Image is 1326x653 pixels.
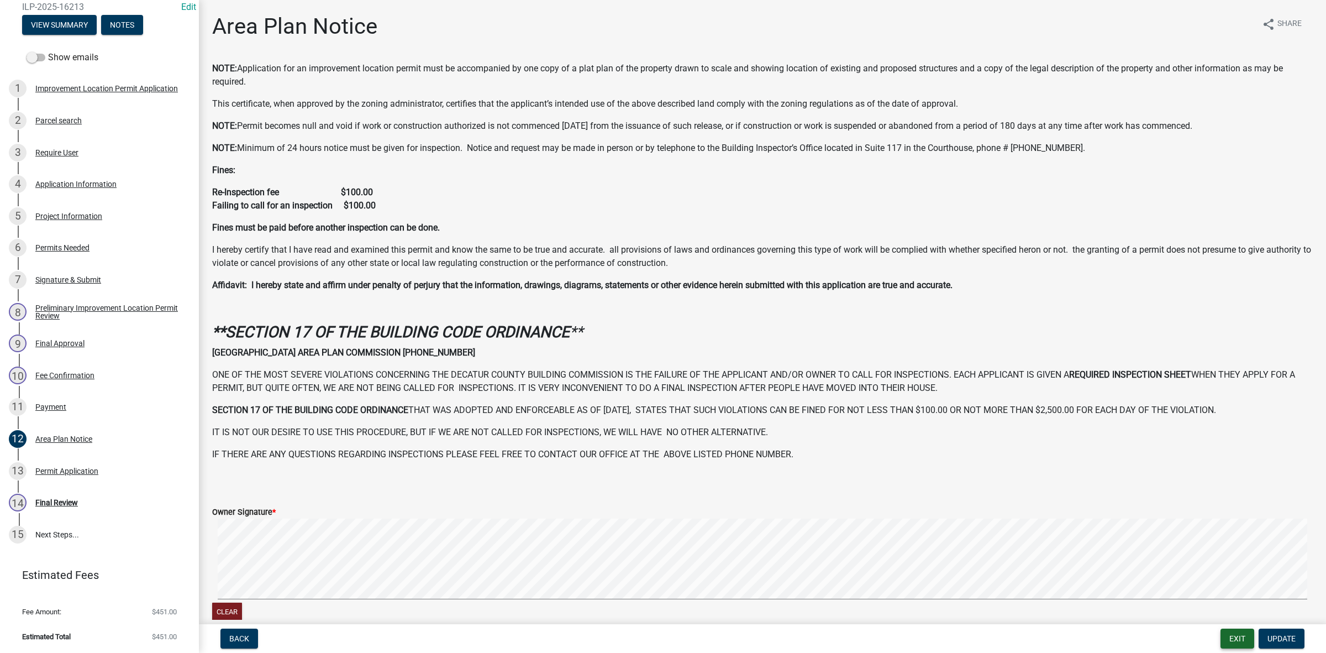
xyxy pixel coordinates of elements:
[212,243,1313,270] p: I hereby certify that I have read and examined this permit and know the same to be true and accur...
[212,187,373,197] strong: Re-Inspection fee $100.00
[35,403,66,411] div: Payment
[212,404,1313,417] p: THAT WAS ADOPTED AND ENFORCEABLE AS OF [DATE], STATES THAT SUCH VIOLATIONS CAN BE FINED FOR NOT L...
[1069,369,1191,380] strong: REQUIRED INSPECTION SHEET
[1277,18,1302,31] span: Share
[152,608,177,615] span: $451.00
[212,165,235,175] strong: Fines:
[212,142,1313,155] p: Minimum of 24 hours notice must be given for inspection. Notice and request may be made in person...
[22,15,97,35] button: View Summary
[35,339,85,347] div: Final Approval
[9,335,27,352] div: 9
[9,144,27,161] div: 3
[9,175,27,193] div: 4
[212,13,377,40] h1: Area Plan Notice
[212,509,276,516] label: Owner Signature
[212,280,953,290] strong: Affidavit: I hereby state and affirm under penalty of perjury that the information, drawings, dia...
[35,304,181,320] div: Preliminary Improvement Location Permit Review
[35,149,78,156] div: Require User
[212,63,237,74] strong: NOTE:
[22,633,71,640] span: Estimated Total
[35,212,102,220] div: Project Information
[152,633,177,640] span: $451.00
[9,494,27,511] div: 14
[9,430,27,448] div: 12
[35,276,101,284] div: Signature & Submit
[212,143,237,153] strong: NOTE:
[9,526,27,544] div: 15
[9,239,27,257] div: 6
[35,117,82,124] div: Parcel search
[212,97,1313,111] p: This certificate, when approved by the zoning administrator, certifies that the applicant’s inten...
[229,634,249,643] span: Back
[101,21,143,30] wm-modal-confirm: Notes
[9,303,27,321] div: 8
[22,21,97,30] wm-modal-confirm: Summary
[181,2,196,12] wm-modal-confirm: Edit Application Number
[9,271,27,289] div: 7
[212,426,1313,439] p: IT IS NOT OUR DESIRE TO USE THIS PROCEDURE, BUT IF WE ARE NOT CALLED FOR INSPECTIONS, WE WILL HAV...
[212,603,242,621] button: Clear
[35,85,178,92] div: Improvement Location Permit Application
[212,222,440,233] strong: Fines must be paid before another inspection can be done.
[212,62,1313,88] p: Application for an improvement location permit must be accompanied by one copy of a plat plan of ...
[9,462,27,480] div: 13
[9,564,181,586] a: Estimated Fees
[9,367,27,384] div: 10
[35,180,117,188] div: Application Information
[101,15,143,35] button: Notes
[212,368,1313,395] p: ONE OF THE MOST SEVERE VIOLATIONS CONCERNING THE DECATUR COUNTY BUILDING COMMISSION IS THE FAILUR...
[1262,18,1275,31] i: share
[1267,634,1296,643] span: Update
[35,499,78,506] div: Final Review
[9,398,27,416] div: 11
[212,405,408,415] strong: SECTION 17 OF THE BUILDING CODE ORDINANCE
[35,372,94,379] div: Fee Confirmation
[212,121,237,131] strong: NOTE:
[9,112,27,129] div: 2
[35,244,90,252] div: Permits Needed
[212,323,570,341] strong: **SECTION 17 OF THE BUILDING CODE ORDINANCE
[212,200,376,211] strong: Failing to call for an inspection $100.00
[212,347,475,358] strong: [GEOGRAPHIC_DATA] AREA PLAN COMMISSION [PHONE_NUMBER]
[27,51,98,64] label: Show emails
[181,2,196,12] a: Edit
[1253,13,1311,35] button: shareShare
[35,467,98,475] div: Permit Application
[212,119,1313,133] p: Permit becomes null and void if work or construction authorized is not commenced [DATE] from the ...
[22,608,61,615] span: Fee Amount:
[22,2,177,12] span: ILP-2025-16213
[212,448,1313,461] p: IF THERE ARE ANY QUESTIONS REGARDING INSPECTIONS PLEASE FEEL FREE TO CONTACT OUR OFFICE AT THE AB...
[9,80,27,97] div: 1
[220,629,258,649] button: Back
[35,435,92,443] div: Area Plan Notice
[1220,629,1254,649] button: Exit
[9,207,27,225] div: 5
[1259,629,1304,649] button: Update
